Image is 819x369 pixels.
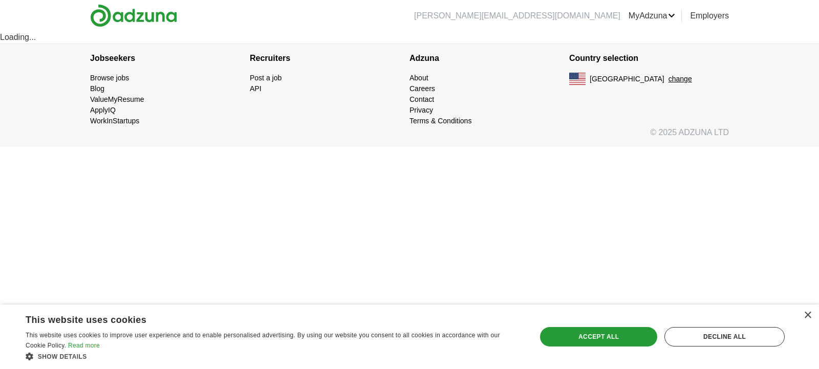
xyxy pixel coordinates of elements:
a: Careers [409,84,435,93]
div: Accept all [540,327,657,346]
a: ApplyIQ [90,106,116,114]
a: Read more, opens a new window [68,342,100,349]
span: This website uses cookies to improve user experience and to enable personalised advertising. By u... [26,332,500,349]
a: Terms & Conditions [409,117,471,125]
a: Browse jobs [90,74,129,82]
span: Show details [38,353,87,360]
a: Blog [90,84,104,93]
a: Employers [690,10,729,22]
img: Adzuna logo [90,4,177,27]
a: WorkInStartups [90,117,139,125]
a: MyAdzuna [629,10,676,22]
h4: Country selection [569,44,729,73]
li: [PERSON_NAME][EMAIL_ADDRESS][DOMAIN_NAME] [414,10,620,22]
img: US flag [569,73,586,85]
a: Post a job [250,74,282,82]
div: Close [804,312,811,319]
a: API [250,84,262,93]
div: Show details [26,351,522,361]
a: About [409,74,428,82]
div: © 2025 ADZUNA LTD [82,126,737,147]
button: change [669,74,692,84]
div: Decline all [664,327,785,346]
a: Contact [409,95,434,103]
a: ValueMyResume [90,95,144,103]
div: This website uses cookies [26,311,496,326]
a: Privacy [409,106,433,114]
span: [GEOGRAPHIC_DATA] [590,74,664,84]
